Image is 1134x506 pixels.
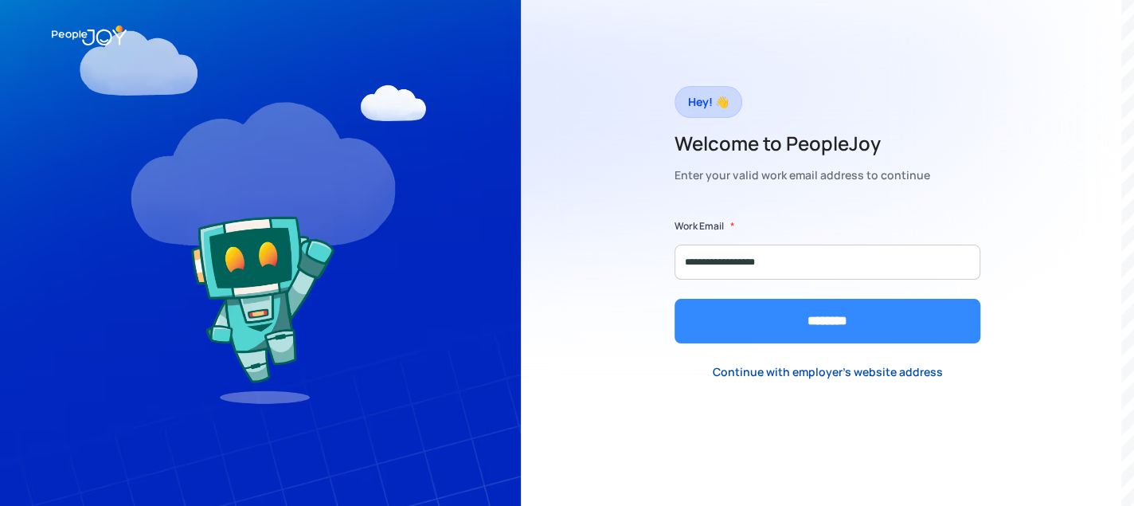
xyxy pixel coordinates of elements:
label: Work Email [675,218,724,234]
a: Continue with employer's website address [700,355,956,388]
form: Form [675,218,980,343]
div: Hey! 👋 [688,91,729,113]
div: Enter your valid work email address to continue [675,164,930,186]
h2: Welcome to PeopleJoy [675,131,930,156]
div: Continue with employer's website address [713,364,943,380]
